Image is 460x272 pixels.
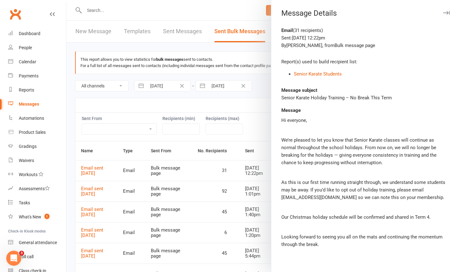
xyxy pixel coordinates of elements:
[8,182,66,196] a: Assessments
[44,214,49,219] span: 1
[19,214,41,219] div: What's New
[281,233,450,248] p: Looking forward to seeing you all on the mats and continuing the momentum through the break.
[19,59,36,64] div: Calendar
[8,83,66,97] a: Reports
[8,27,66,41] a: Dashboard
[281,136,450,166] p: We’re pleased to let you know that Senior Karate classes will continue as normal throughout the s...
[281,94,450,102] div: Senior Karate Holiday Training – No Break This Term
[19,45,32,50] div: People
[19,240,57,245] div: General attendance
[19,158,34,163] div: Waivers
[8,236,66,250] a: General attendance kiosk mode
[8,111,66,125] a: Automations
[8,168,66,182] a: Workouts
[19,130,46,135] div: Product Sales
[19,144,37,149] div: Gradings
[8,6,23,22] a: Clubworx
[281,58,450,65] div: Report(s) used to build recipient list:
[8,97,66,111] a: Messages
[19,254,33,259] div: Roll call
[8,139,66,154] a: Gradings
[19,102,39,107] div: Messages
[271,9,460,18] div: Message Details
[8,125,66,139] a: Product Sales
[281,27,450,34] div: ( 31 recipients )
[19,116,44,121] div: Automations
[19,200,30,205] div: Tasks
[281,213,450,221] p: Our Christmas holiday schedule will be confirmed and shared in Term 4.
[19,186,50,191] div: Assessments
[8,154,66,168] a: Waivers
[281,117,450,124] p: Hi everyone,
[281,87,317,93] strong: Message subject
[281,179,450,201] p: As this is our first time running straight through, we understand some students may be away. If y...
[281,107,301,113] strong: Message
[294,71,342,77] a: Senior Karate Students
[8,41,66,55] a: People
[6,251,21,266] iframe: Intercom live chat
[281,28,293,33] strong: Email
[8,69,66,83] a: Payments
[281,42,450,49] div: By [PERSON_NAME] , from Bulk message page
[19,87,34,92] div: Reports
[19,31,40,36] div: Dashboard
[19,73,38,78] div: Payments
[8,250,66,264] a: Roll call
[8,55,66,69] a: Calendar
[281,34,450,42] div: Sent: [DATE] 12:22pm
[19,251,24,256] span: 3
[8,210,66,224] a: What's New1
[8,196,66,210] a: Tasks
[19,172,38,177] div: Workouts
